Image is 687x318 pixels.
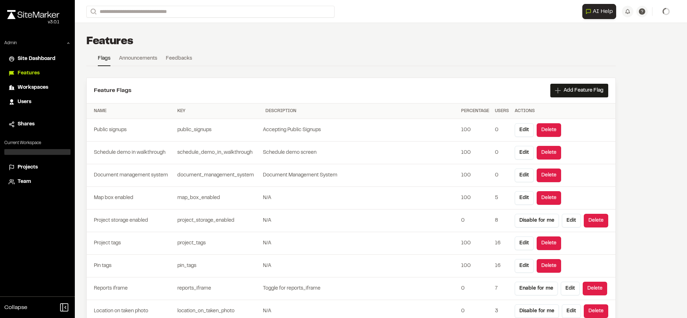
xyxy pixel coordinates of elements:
[87,164,174,187] td: Document management system
[584,304,608,318] button: Delete
[515,282,558,295] button: Enable for me
[584,214,608,227] button: Delete
[263,209,458,232] td: N/A
[537,146,561,160] button: Delete
[87,119,174,142] td: Public signups
[562,304,581,318] button: Edit
[18,178,31,186] span: Team
[18,69,40,77] span: Features
[94,86,131,95] h2: Feature Flags
[515,108,608,114] div: Actions
[492,164,512,187] td: 0
[492,209,512,232] td: 8
[492,187,512,209] td: 5
[458,277,492,300] td: 0
[537,169,561,182] button: Delete
[564,87,604,94] span: Add Feature Flag
[461,108,489,114] div: Percentage
[263,255,458,277] td: N/A
[4,40,17,46] p: Admin
[582,4,616,19] button: Open AI Assistant
[87,277,174,300] td: Reports iframe
[515,169,534,182] button: Edit
[87,142,174,164] td: Schedule demo in walkthrough
[582,4,619,19] div: Open AI Assistant
[174,232,263,255] td: project_tags
[458,142,492,164] td: 100
[562,214,581,227] button: Edit
[458,164,492,187] td: 100
[537,236,561,250] button: Delete
[9,84,66,92] a: Workspaces
[458,209,492,232] td: 0
[4,303,27,312] span: Collapse
[98,55,110,66] a: Flags
[458,119,492,142] td: 100
[492,142,512,164] td: 0
[263,232,458,255] td: N/A
[86,6,99,18] button: Search
[583,282,607,295] button: Delete
[537,191,561,205] button: Delete
[263,142,458,164] td: Schedule demo screen
[87,232,174,255] td: Project tags
[18,55,55,63] span: Site Dashboard
[265,108,455,114] div: Description
[9,55,66,63] a: Site Dashboard
[174,209,263,232] td: project_storage_enabled
[9,178,66,186] a: Team
[9,163,66,171] a: Projects
[94,108,172,114] div: Name
[174,277,263,300] td: reports_iframe
[18,163,38,171] span: Projects
[515,214,559,227] button: Disable for me
[177,108,260,114] div: Key
[9,69,66,77] a: Features
[87,209,174,232] td: Project storage enabled
[174,187,263,209] td: map_box_enabled
[495,108,509,114] div: Users
[458,187,492,209] td: 100
[263,187,458,209] td: N/A
[166,55,192,65] a: Feedbacks
[119,55,157,65] a: Announcements
[87,187,174,209] td: Map box enabled
[174,255,263,277] td: pin_tags
[263,119,458,142] td: Accepting Public Signups
[515,304,559,318] button: Disable for me
[174,164,263,187] td: document_management_system
[515,123,534,137] button: Edit
[9,98,66,106] a: Users
[492,255,512,277] td: 16
[492,232,512,255] td: 16
[515,191,534,205] button: Edit
[174,142,263,164] td: schedule_demo_in_walkthrough
[7,10,59,19] img: rebrand.png
[18,120,35,128] span: Shares
[492,277,512,300] td: 7
[4,140,70,146] p: Current Workspace
[492,119,512,142] td: 0
[263,277,458,300] td: Toggle for reports_iframe
[7,19,59,26] div: Oh geez...please don't...
[87,255,174,277] td: Pin tags
[18,84,48,92] span: Workspaces
[263,164,458,187] td: Document Management System
[458,255,492,277] td: 100
[18,98,31,106] span: Users
[515,146,534,160] button: Edit
[9,120,66,128] a: Shares
[86,34,133,49] h1: Features
[458,232,492,255] td: 100
[515,259,534,273] button: Edit
[515,236,534,250] button: Edit
[174,119,263,142] td: public_signups
[537,259,561,273] button: Delete
[537,123,561,137] button: Delete
[561,282,580,295] button: Edit
[593,7,613,16] span: AI Help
